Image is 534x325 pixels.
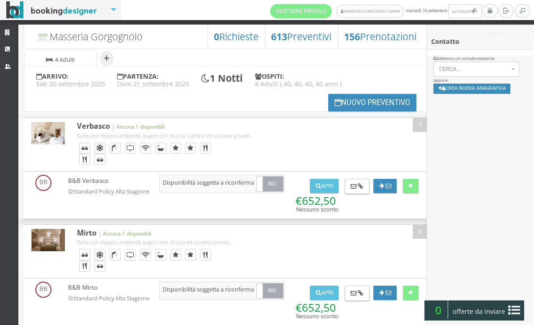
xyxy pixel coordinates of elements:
[433,84,511,94] button: Crea nuova anagrafica
[270,4,483,18] span: martedì, 16 settembre
[428,300,448,319] span: 0
[433,62,520,77] button: Cerca...
[431,37,459,46] b: Contatto
[427,56,534,100] div: oppure:
[439,66,509,72] span: Cerca...
[6,1,97,19] img: BookingDesigner.com
[448,4,481,18] button: Notifiche
[433,56,528,62] div: Seleziona un contatto esistente:
[450,304,508,319] span: offerte da inviare
[270,4,332,18] a: Gestione Profilo
[336,5,404,18] a: Masseria Gorgognolo Admin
